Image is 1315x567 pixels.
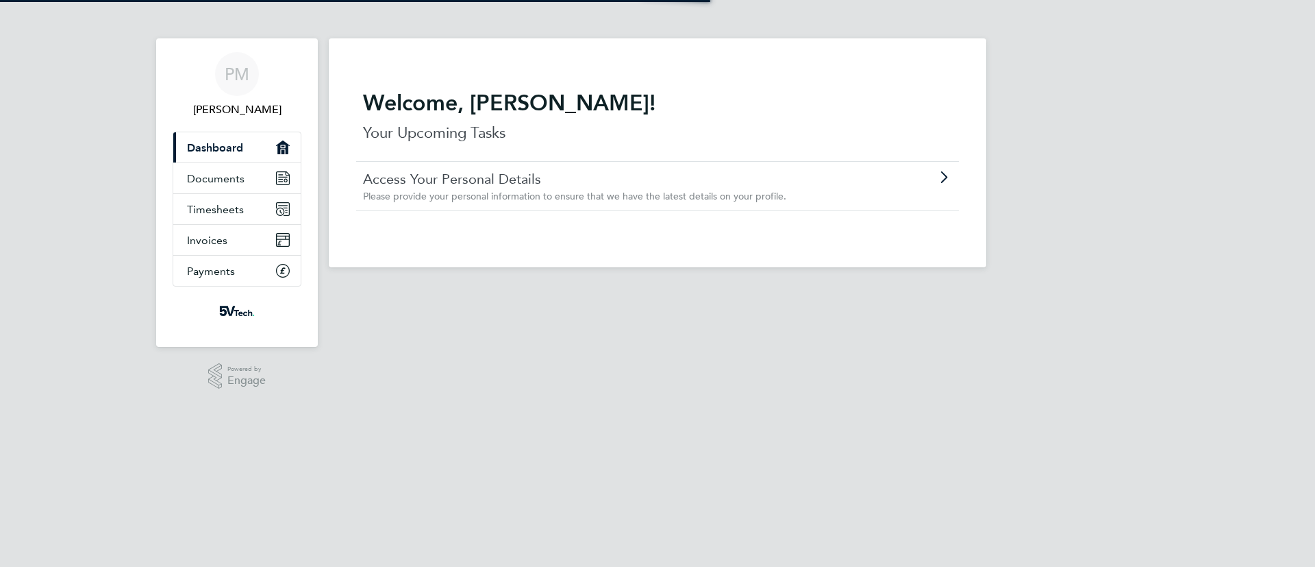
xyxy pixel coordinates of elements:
a: Dashboard [173,132,301,162]
nav: Main navigation [156,38,318,347]
span: Engage [227,375,266,387]
span: Dashboard [187,141,243,154]
span: Invoices [187,234,227,247]
a: Access Your Personal Details [363,170,875,188]
a: Powered byEngage [208,363,266,389]
a: Payments [173,256,301,286]
a: Documents [173,163,301,193]
span: Please provide your personal information to ensure that we have the latest details on your profile. [363,190,786,202]
a: PM[PERSON_NAME] [173,52,301,118]
span: Timesheets [187,203,244,216]
span: PM [225,65,249,83]
h2: Welcome, [PERSON_NAME]! [363,89,952,117]
span: Paul Mallard [173,101,301,118]
img: weare5values-logo-retina.png [216,300,258,322]
span: Payments [187,265,235,278]
a: Timesheets [173,194,301,224]
span: Powered by [227,363,266,375]
span: Documents [187,172,245,185]
p: Your Upcoming Tasks [363,122,952,144]
a: Go to home page [173,300,301,322]
a: Invoices [173,225,301,255]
